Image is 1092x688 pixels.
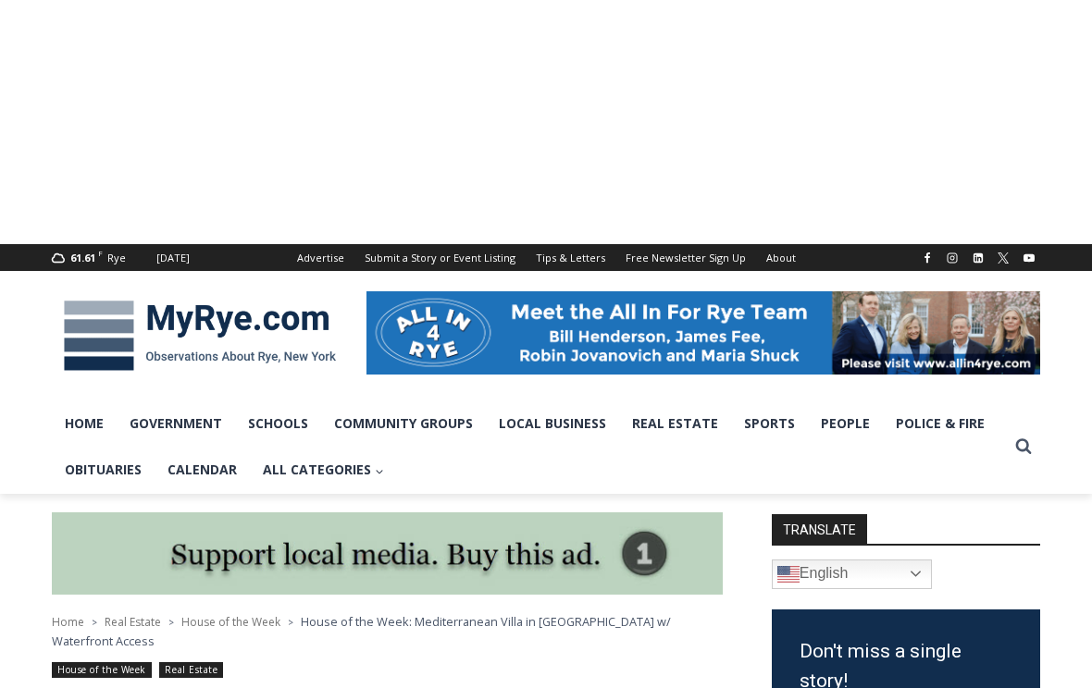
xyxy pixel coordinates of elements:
span: House of the Week: Mediterranean Villa in [GEOGRAPHIC_DATA] w/ Waterfront Access [52,613,671,648]
a: All Categories [250,447,397,493]
a: English [772,559,932,589]
a: Tips & Letters [526,244,615,271]
a: Real Estate [619,400,731,447]
a: Local Business [486,400,619,447]
a: House of the Week [181,614,280,630]
a: Schools [235,400,321,447]
span: 61.61 [70,251,95,264]
nav: Breadcrumbs [52,612,723,650]
strong: TRANSLATE [772,514,867,544]
a: About [756,244,806,271]
a: Free Newsletter Sign Up [615,244,756,271]
a: Facebook [916,247,938,269]
a: Home [52,400,117,447]
a: YouTube [1018,247,1040,269]
span: > [288,616,293,629]
a: Community Groups [321,400,486,447]
button: View Search Form [1007,430,1040,463]
a: People [808,400,883,447]
img: All in for Rye [366,291,1040,375]
nav: Secondary Navigation [287,244,806,271]
a: Police & Fire [883,400,998,447]
a: House of the Week [52,662,152,678]
div: Rye [107,250,126,266]
a: Linkedin [967,247,989,269]
a: Obituaries [52,447,155,493]
a: Submit a Story or Event Listing [354,244,526,271]
a: Calendar [155,447,250,493]
div: [DATE] [156,250,190,266]
img: MyRye.com [52,288,348,384]
span: > [92,616,97,629]
a: Instagram [941,247,963,269]
a: Advertise [287,244,354,271]
a: Home [52,614,84,630]
a: Real Estate [105,614,161,630]
span: F [98,248,103,258]
nav: Primary Navigation [52,400,1007,494]
a: Government [117,400,235,447]
a: Sports [731,400,808,447]
img: en [777,563,800,585]
a: Real Estate [159,662,223,678]
span: > [168,616,174,629]
a: X [992,247,1014,269]
span: All Categories [263,460,384,480]
img: support local media, buy this ad [52,512,723,596]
